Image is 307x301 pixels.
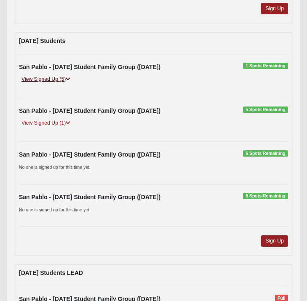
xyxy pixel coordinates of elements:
[243,193,288,200] span: 6 Spots Remaining
[19,119,73,128] a: View Signed Up (1)
[19,165,91,170] small: No one is signed up for this time yet.
[19,194,160,200] strong: San Pablo - [DATE] Student Family Group ([DATE])
[243,150,288,157] span: 6 Spots Remaining
[243,63,288,69] span: 1 Spots Remaining
[19,107,160,114] strong: San Pablo - [DATE] Student Family Group ([DATE])
[19,64,160,70] strong: San Pablo - [DATE] Student Family Group ([DATE])
[19,75,73,84] a: View Signed Up (5)
[19,37,65,44] strong: [DATE] Students
[19,207,91,212] small: No one is signed up for this time yet.
[261,235,288,247] a: Sign Up
[19,151,160,158] strong: San Pablo - [DATE] Student Family Group ([DATE])
[19,269,83,276] strong: [DATE] Students LEAD
[243,107,288,113] span: 5 Spots Remaining
[261,3,288,14] a: Sign Up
